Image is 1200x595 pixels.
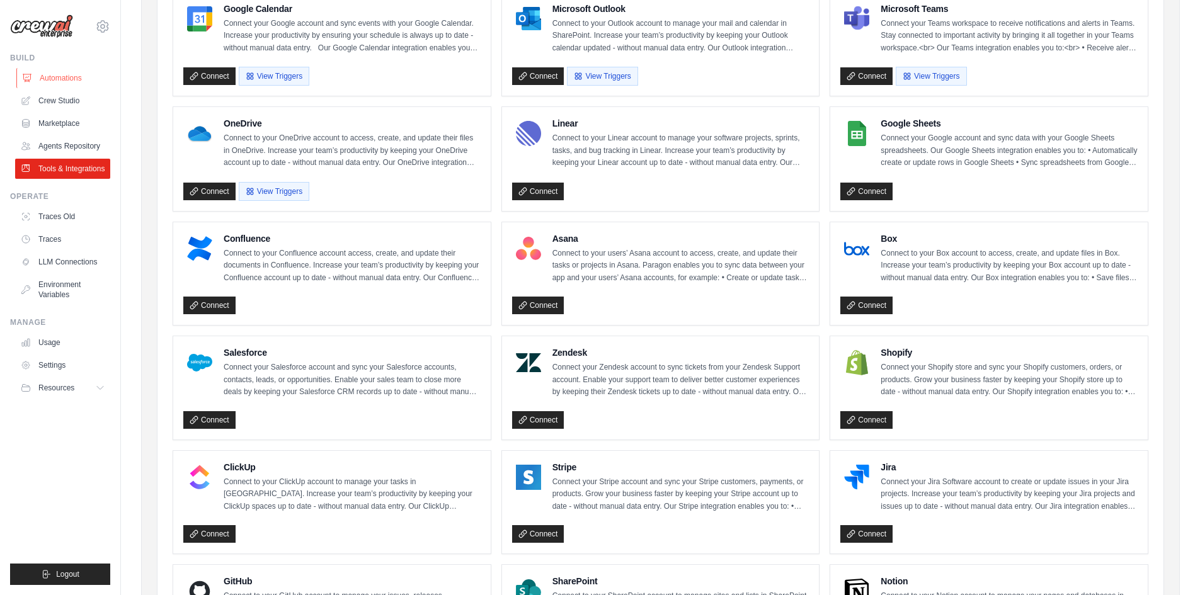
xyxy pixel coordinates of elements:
[15,355,110,375] a: Settings
[552,247,809,285] p: Connect to your users’ Asana account to access, create, and update their tasks or projects in Asa...
[224,3,481,15] h4: Google Calendar
[552,132,809,169] p: Connect to your Linear account to manage your software projects, sprints, tasks, and bug tracking...
[512,297,564,314] a: Connect
[881,361,1138,399] p: Connect your Shopify store and sync your Shopify customers, orders, or products. Grow your busine...
[881,247,1138,285] p: Connect to your Box account to access, create, and update files in Box. Increase your team’s prod...
[15,332,110,353] a: Usage
[512,525,564,543] a: Connect
[840,297,893,314] a: Connect
[840,183,893,200] a: Connect
[10,14,73,38] img: Logo
[224,461,481,473] h4: ClickUp
[56,569,79,579] span: Logout
[15,229,110,249] a: Traces
[881,461,1138,473] h4: Jira
[552,575,809,587] h4: SharePoint
[10,317,110,327] div: Manage
[552,18,809,55] p: Connect to your Outlook account to manage your mail and calendar in SharePoint. Increase your tea...
[187,350,212,375] img: Salesforce Logo
[881,117,1138,130] h4: Google Sheets
[15,159,110,179] a: Tools & Integrations
[15,91,110,111] a: Crew Studio
[844,350,869,375] img: Shopify Logo
[187,465,212,490] img: ClickUp Logo
[552,361,809,399] p: Connect your Zendesk account to sync tickets from your Zendesk Support account. Enable your suppo...
[224,117,481,130] h4: OneDrive
[15,252,110,272] a: LLM Connections
[516,350,541,375] img: Zendesk Logo
[512,183,564,200] a: Connect
[10,53,110,63] div: Build
[187,6,212,31] img: Google Calendar Logo
[552,232,809,245] h4: Asana
[224,232,481,245] h4: Confluence
[567,67,637,86] button: View Triggers
[183,183,236,200] a: Connect
[239,67,309,86] button: View Triggers
[224,476,481,513] p: Connect to your ClickUp account to manage your tasks in [GEOGRAPHIC_DATA]. Increase your team’s p...
[239,182,309,201] button: View Triggers
[224,18,481,55] p: Connect your Google account and sync events with your Google Calendar. Increase your productivity...
[224,132,481,169] p: Connect to your OneDrive account to access, create, and update their files in OneDrive. Increase ...
[15,207,110,227] a: Traces Old
[15,113,110,133] a: Marketplace
[224,575,481,587] h4: GitHub
[512,67,564,85] a: Connect
[552,476,809,513] p: Connect your Stripe account and sync your Stripe customers, payments, or products. Grow your busi...
[844,121,869,146] img: Google Sheets Logo
[516,236,541,261] img: Asana Logo
[10,564,110,585] button: Logout
[516,6,541,31] img: Microsoft Outlook Logo
[840,525,893,543] a: Connect
[552,346,809,359] h4: Zendesk
[840,411,893,429] a: Connect
[896,67,966,86] button: View Triggers
[224,361,481,399] p: Connect your Salesforce account and sync your Salesforce accounts, contacts, leads, or opportunit...
[38,383,74,393] span: Resources
[881,18,1138,55] p: Connect your Teams workspace to receive notifications and alerts in Teams. Stay connected to impo...
[224,346,481,359] h4: Salesforce
[552,117,809,130] h4: Linear
[512,411,564,429] a: Connect
[844,465,869,490] img: Jira Logo
[183,67,236,85] a: Connect
[516,121,541,146] img: Linear Logo
[16,68,111,88] a: Automations
[187,236,212,261] img: Confluence Logo
[187,121,212,146] img: OneDrive Logo
[15,136,110,156] a: Agents Repository
[881,476,1138,513] p: Connect your Jira Software account to create or update issues in your Jira projects. Increase you...
[881,132,1138,169] p: Connect your Google account and sync data with your Google Sheets spreadsheets. Our Google Sheets...
[10,191,110,201] div: Operate
[881,575,1138,587] h4: Notion
[552,3,809,15] h4: Microsoft Outlook
[840,67,893,85] a: Connect
[881,232,1138,245] h4: Box
[183,297,236,314] a: Connect
[183,525,236,543] a: Connect
[552,461,809,473] h4: Stripe
[516,465,541,490] img: Stripe Logo
[881,346,1138,359] h4: Shopify
[844,236,869,261] img: Box Logo
[15,275,110,305] a: Environment Variables
[224,247,481,285] p: Connect to your Confluence account access, create, and update their documents in Confluence. Incr...
[15,378,110,398] button: Resources
[881,3,1138,15] h4: Microsoft Teams
[844,6,869,31] img: Microsoft Teams Logo
[183,411,236,429] a: Connect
